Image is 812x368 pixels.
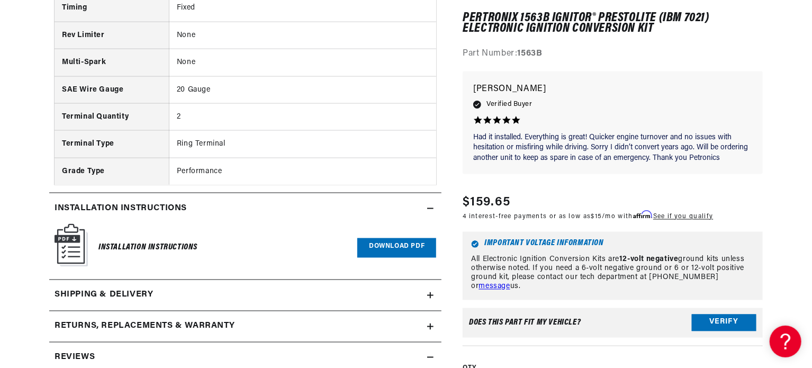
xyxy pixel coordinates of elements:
[463,12,763,34] h1: PerTronix 1563B Ignitor® Prestolite (IBM 7021) Electronic Ignition Conversion Kit
[486,98,532,110] span: Verified Buyer
[169,76,436,103] td: 20 Gauge
[169,22,436,49] td: None
[55,320,235,334] h2: Returns, Replacements & Warranty
[169,131,436,158] td: Ring Terminal
[169,104,436,131] td: 2
[55,224,88,267] img: Instruction Manual
[469,318,581,327] div: Does This part fit My vehicle?
[169,158,436,185] td: Performance
[463,47,763,61] div: Part Number:
[463,211,713,221] p: 4 interest-free payments or as low as /mo with .
[55,49,169,76] th: Multi-Spark
[55,131,169,158] th: Terminal Type
[591,213,602,220] span: $15
[471,240,754,248] h6: Important Voltage Information
[55,289,153,302] h2: Shipping & Delivery
[55,104,169,131] th: Terminal Quantity
[463,192,510,211] span: $159.65
[479,282,510,290] a: message
[653,213,713,220] a: See if you qualify - Learn more about Affirm Financing (opens in modal)
[49,311,441,342] summary: Returns, Replacements & Warranty
[98,241,197,255] h6: Installation Instructions
[55,76,169,103] th: SAE Wire Gauge
[518,49,543,58] strong: 1563B
[55,22,169,49] th: Rev Limiter
[473,132,752,163] p: Had it installed. Everything is great! Quicker engine turnover and no issues with hesitation or m...
[55,351,95,365] h2: Reviews
[633,211,652,219] span: Affirm
[692,314,756,331] button: Verify
[473,82,752,96] p: [PERSON_NAME]
[55,202,187,216] h2: Installation instructions
[169,49,436,76] td: None
[357,238,436,258] a: Download PDF
[49,193,441,224] summary: Installation instructions
[619,256,679,264] strong: 12-volt negative
[471,256,754,291] p: All Electronic Ignition Conversion Kits are ground kits unless otherwise noted. If you need a 6-v...
[49,280,441,311] summary: Shipping & Delivery
[55,158,169,185] th: Grade Type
